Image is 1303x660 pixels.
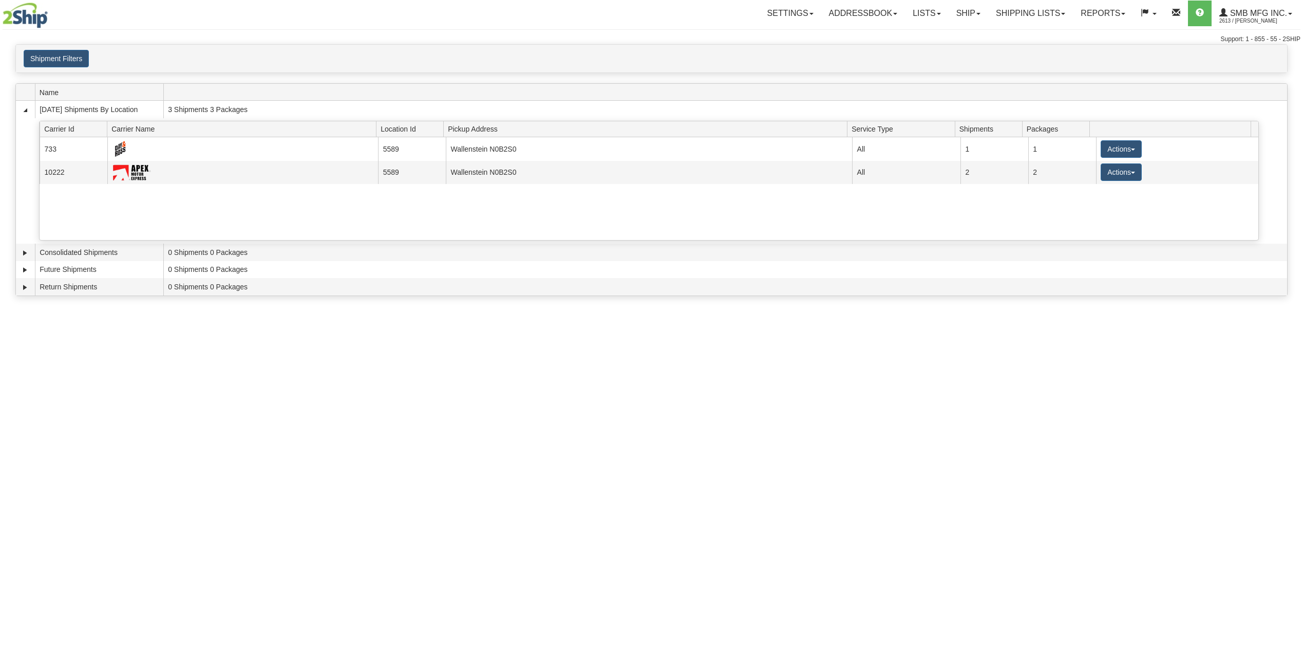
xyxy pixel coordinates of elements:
span: Pickup Address [448,121,847,137]
div: Support: 1 - 855 - 55 - 2SHIP [3,35,1300,44]
span: Shipments [959,121,1022,137]
button: Actions [1101,140,1142,158]
td: [DATE] Shipments By Location [35,101,163,118]
td: 1 [960,137,1028,160]
a: SMB MFG INC. 2613 / [PERSON_NAME] [1212,1,1300,26]
td: 0 Shipments 0 Packages [163,261,1287,279]
span: Location Id [381,121,443,137]
td: 2 [1028,161,1096,184]
td: 0 Shipments 0 Packages [163,244,1287,261]
td: 3 Shipments 3 Packages [163,101,1287,118]
button: Shipment Filters [24,50,89,67]
span: SMB MFG INC. [1228,9,1287,17]
iframe: chat widget [1279,278,1302,382]
img: Day & Ross [112,141,128,157]
img: Apex Motor Express [112,164,150,181]
td: 2 [960,161,1028,184]
a: Expand [20,282,30,292]
td: Return Shipments [35,278,163,296]
span: Name [40,84,163,100]
a: Expand [20,265,30,275]
a: Collapse [20,105,30,115]
td: 10222 [40,161,107,184]
span: Service Type [852,121,955,137]
td: Wallenstein N0B2S0 [446,137,852,160]
span: Packages [1027,121,1089,137]
td: All [852,137,960,160]
a: Shipping lists [988,1,1073,26]
button: Actions [1101,163,1142,181]
td: 5589 [378,137,446,160]
a: Reports [1073,1,1133,26]
a: Settings [760,1,821,26]
td: Future Shipments [35,261,163,279]
td: All [852,161,960,184]
span: Carrier Name [111,121,376,137]
td: Wallenstein N0B2S0 [446,161,852,184]
span: 2613 / [PERSON_NAME] [1219,16,1296,26]
td: 1 [1028,137,1096,160]
a: Lists [905,1,948,26]
td: 5589 [378,161,446,184]
td: 733 [40,137,107,160]
img: logo2613.jpg [3,3,48,28]
a: Expand [20,248,30,258]
a: Ship [949,1,988,26]
span: Carrier Id [44,121,107,137]
td: Consolidated Shipments [35,244,163,261]
td: 0 Shipments 0 Packages [163,278,1287,296]
a: Addressbook [821,1,905,26]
